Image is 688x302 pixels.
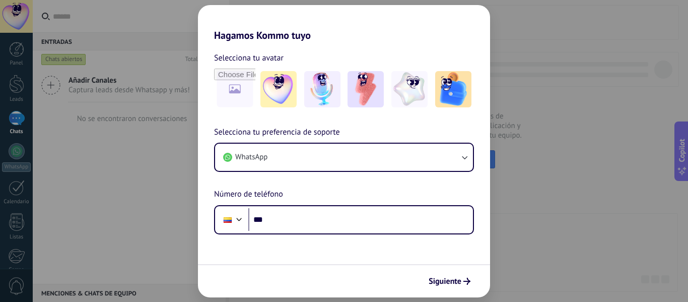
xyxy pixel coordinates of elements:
[435,71,471,107] img: -5.jpeg
[214,126,340,139] span: Selecciona tu preferencia de soporte
[348,71,384,107] img: -3.jpeg
[235,152,267,162] span: WhatsApp
[218,209,237,230] div: Colombia: + 57
[424,273,475,290] button: Siguiente
[214,188,283,201] span: Número de teléfono
[198,5,490,41] h2: Hagamos Kommo tuyo
[391,71,428,107] img: -4.jpeg
[215,144,473,171] button: WhatsApp
[260,71,297,107] img: -1.jpeg
[304,71,340,107] img: -2.jpeg
[214,51,284,65] span: Selecciona tu avatar
[429,278,461,285] span: Siguiente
